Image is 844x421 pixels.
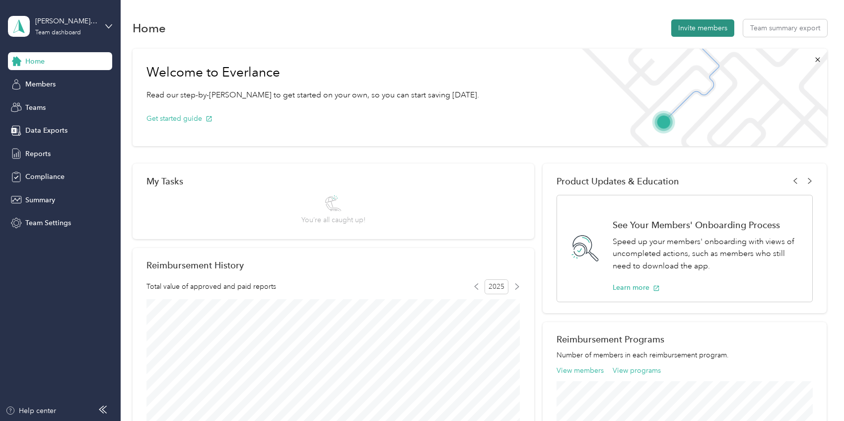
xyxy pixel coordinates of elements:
[25,125,68,136] span: Data Exports
[25,102,46,113] span: Teams
[133,23,166,33] h1: Home
[613,365,661,376] button: View programs
[613,220,802,230] h1: See Your Members' Onboarding Process
[671,19,734,37] button: Invite members
[557,176,679,186] span: Product Updates & Education
[25,79,56,89] span: Members
[25,171,65,182] span: Compliance
[25,195,55,205] span: Summary
[146,281,276,292] span: Total value of approved and paid reports
[743,19,827,37] button: Team summary export
[35,30,81,36] div: Team dashboard
[35,16,97,26] div: [PERSON_NAME][EMAIL_ADDRESS][PERSON_NAME][DOMAIN_NAME]
[25,149,51,159] span: Reports
[146,260,244,270] h2: Reimbursement History
[25,56,45,67] span: Home
[557,334,813,344] h2: Reimbursement Programs
[301,215,365,225] span: You’re all caught up!
[788,365,844,421] iframe: Everlance-gr Chat Button Frame
[557,365,604,376] button: View members
[485,279,508,294] span: 2025
[146,65,479,81] h1: Welcome to Everlance
[146,176,520,186] div: My Tasks
[572,49,827,146] img: Welcome to everlance
[146,113,212,124] button: Get started guide
[557,350,813,360] p: Number of members in each reimbursement program.
[5,406,56,416] button: Help center
[613,282,660,293] button: Learn more
[25,218,71,228] span: Team Settings
[146,89,479,101] p: Read our step-by-[PERSON_NAME] to get started on your own, so you can start saving [DATE].
[613,236,802,272] p: Speed up your members' onboarding with views of uncompleted actions, such as members who still ne...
